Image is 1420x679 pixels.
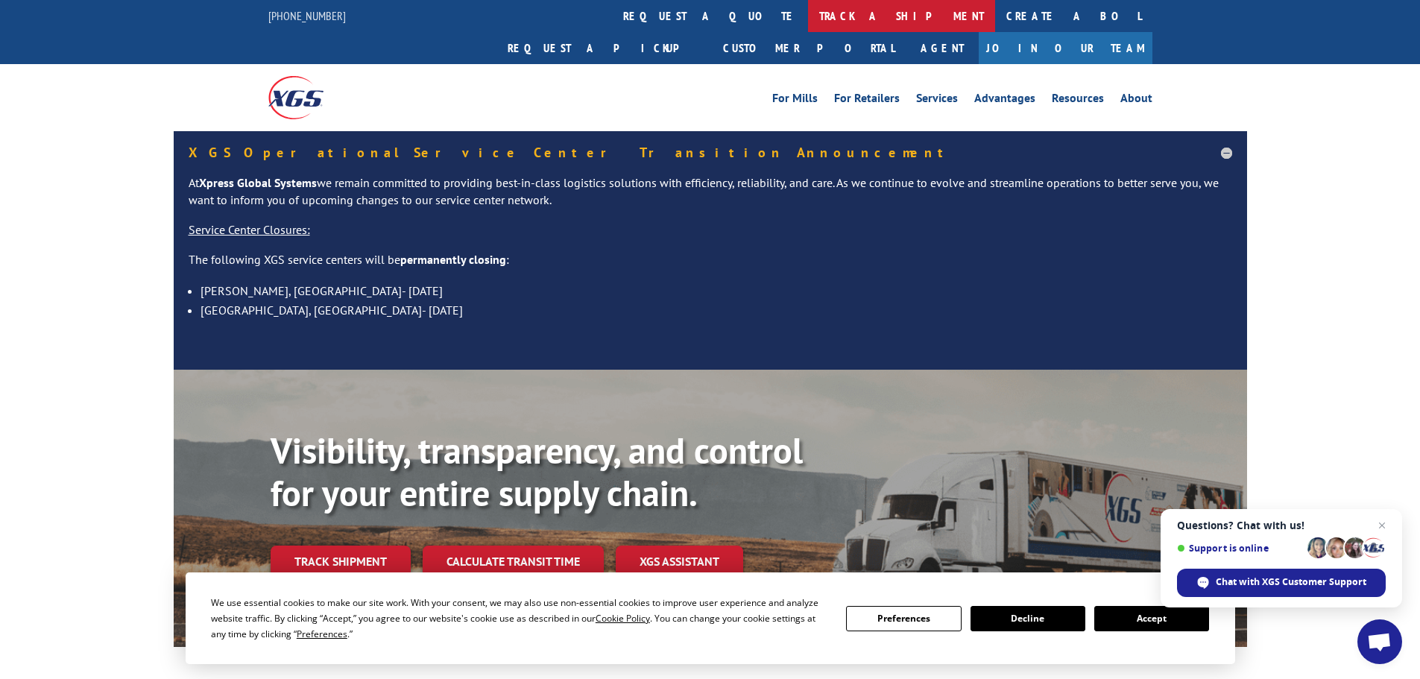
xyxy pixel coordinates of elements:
a: Track shipment [271,546,411,577]
a: Customer Portal [712,32,906,64]
span: Cookie Policy [596,612,650,625]
strong: Xpress Global Systems [199,175,317,190]
a: Join Our Team [979,32,1152,64]
a: For Retailers [834,92,900,109]
a: Calculate transit time [423,546,604,578]
li: [PERSON_NAME], [GEOGRAPHIC_DATA]- [DATE] [201,281,1232,300]
li: [GEOGRAPHIC_DATA], [GEOGRAPHIC_DATA]- [DATE] [201,300,1232,320]
a: About [1120,92,1152,109]
span: Chat with XGS Customer Support [1216,575,1366,589]
a: Services [916,92,958,109]
a: Advantages [974,92,1035,109]
strong: permanently closing [400,252,506,267]
button: Preferences [846,606,961,631]
button: Decline [971,606,1085,631]
span: Questions? Chat with us! [1177,519,1386,531]
div: Cookie Consent Prompt [186,572,1235,664]
a: Agent [906,32,979,64]
b: Visibility, transparency, and control for your entire supply chain. [271,427,803,517]
a: Request a pickup [496,32,712,64]
a: Resources [1052,92,1104,109]
span: Chat with XGS Customer Support [1177,569,1386,597]
p: The following XGS service centers will be : [189,251,1232,281]
button: Accept [1094,606,1209,631]
span: Preferences [297,628,347,640]
span: Support is online [1177,543,1302,554]
u: Service Center Closures: [189,222,310,237]
div: We use essential cookies to make our site work. With your consent, we may also use non-essential ... [211,595,828,642]
a: For Mills [772,92,818,109]
a: Open chat [1357,619,1402,664]
a: XGS ASSISTANT [616,546,743,578]
h5: XGS Operational Service Center Transition Announcement [189,146,1232,160]
p: At we remain committed to providing best-in-class logistics solutions with efficiency, reliabilit... [189,174,1232,222]
a: [PHONE_NUMBER] [268,8,346,23]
